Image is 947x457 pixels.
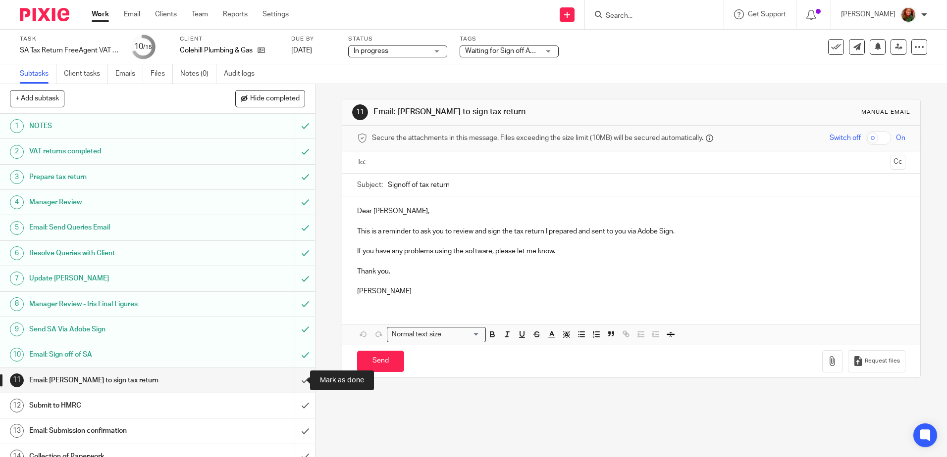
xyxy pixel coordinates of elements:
[900,7,916,23] img: sallycropped.JPG
[389,329,443,340] span: Normal text size
[192,9,208,19] a: Team
[10,272,24,285] div: 7
[357,157,368,167] label: To:
[29,170,200,184] h1: Prepare tax return
[357,351,404,372] input: Send
[20,46,119,55] div: SA Tax Return FreeAgent VAT Reg etc
[143,45,152,50] small: /15
[830,133,861,143] span: Switch off
[10,145,24,159] div: 2
[29,423,200,438] h1: Email: Submission confirmation
[29,119,200,134] h1: NOTES
[29,246,200,261] h1: Resolve Queries with Client
[10,322,24,336] div: 9
[20,35,119,43] label: Task
[20,64,56,84] a: Subtasks
[180,64,216,84] a: Notes (0)
[29,144,200,159] h1: VAT returns completed
[29,220,200,235] h1: Email: Send Queries Email
[357,246,905,256] p: If you have any problems using the software, please let me know.
[224,64,262,84] a: Audit logs
[348,35,447,43] label: Status
[10,195,24,209] div: 4
[10,373,24,387] div: 11
[10,348,24,362] div: 10
[29,347,200,362] h1: Email: Sign off of SA
[10,170,24,184] div: 3
[29,398,200,413] h1: Submit to HMRC
[357,206,905,216] p: Dear [PERSON_NAME],
[263,9,289,19] a: Settings
[352,104,368,120] div: 11
[357,286,905,296] p: [PERSON_NAME]
[891,155,905,170] button: Cc
[134,41,152,52] div: 10
[372,133,703,143] span: Secure the attachments in this message. Files exceeding the size limit (10MB) will be secured aut...
[10,297,24,311] div: 8
[354,47,388,54] span: In progress
[291,47,312,54] span: [DATE]
[180,35,279,43] label: Client
[29,322,200,337] h1: Send SA Via Adobe Sign
[235,90,305,107] button: Hide completed
[10,119,24,133] div: 1
[29,373,200,388] h1: Email: [PERSON_NAME] to sign tax return
[10,246,24,260] div: 6
[748,11,786,18] span: Get Support
[29,195,200,210] h1: Manager Review
[29,297,200,312] h1: Manager Review - Iris Final Figures
[848,350,905,372] button: Request files
[64,64,108,84] a: Client tasks
[291,35,336,43] label: Due by
[896,133,905,143] span: On
[357,267,905,276] p: Thank you.
[180,46,253,55] p: Colehill Plumbing & Gas
[155,9,177,19] a: Clients
[223,9,248,19] a: Reports
[124,9,140,19] a: Email
[865,357,900,365] span: Request files
[10,90,64,107] button: + Add subtask
[460,35,559,43] label: Tags
[861,108,910,116] div: Manual email
[29,271,200,286] h1: Update [PERSON_NAME]
[250,95,300,103] span: Hide completed
[465,47,546,54] span: Waiting for Sign off Adobe
[841,9,895,19] p: [PERSON_NAME]
[444,329,480,340] input: Search for option
[10,424,24,438] div: 13
[20,8,69,21] img: Pixie
[373,107,652,117] h1: Email: [PERSON_NAME] to sign tax return
[92,9,109,19] a: Work
[357,227,905,236] p: This is a reminder to ask you to review and sign the tax return I prepared and sent to you via Ad...
[115,64,143,84] a: Emails
[605,12,694,21] input: Search
[357,180,383,190] label: Subject:
[10,399,24,412] div: 12
[10,221,24,235] div: 5
[387,327,486,342] div: Search for option
[151,64,173,84] a: Files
